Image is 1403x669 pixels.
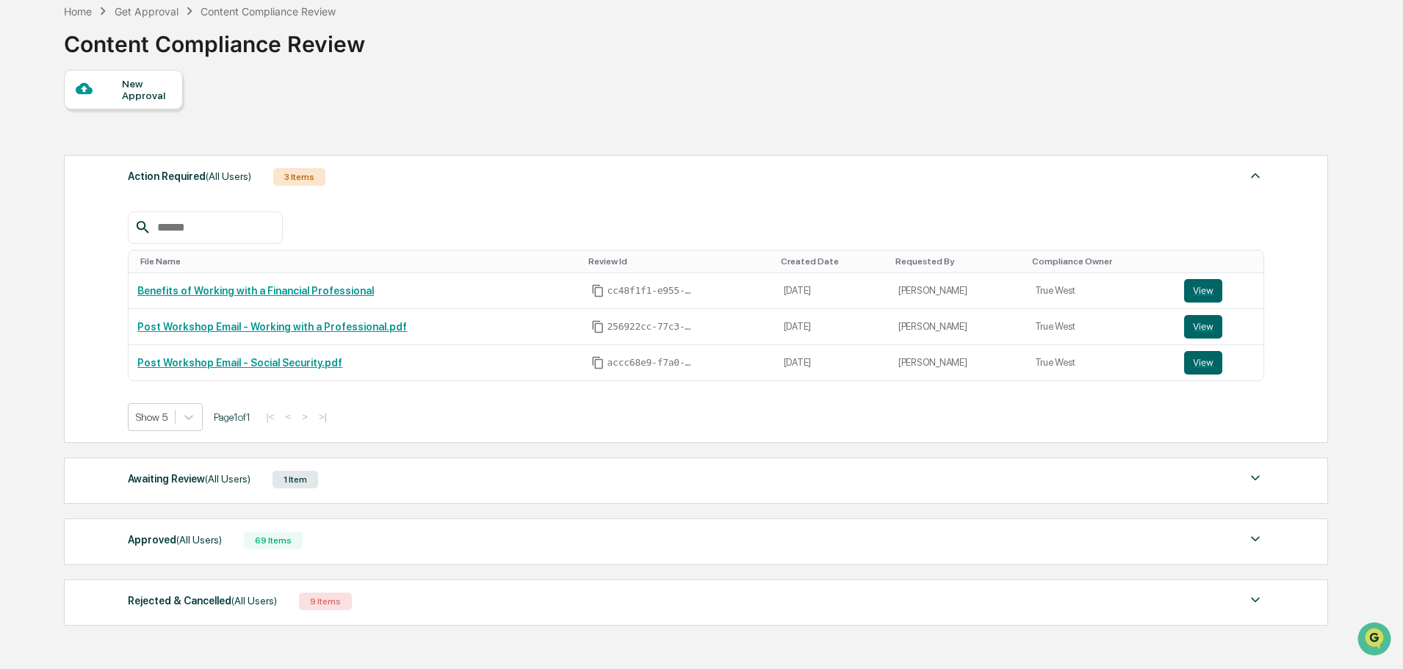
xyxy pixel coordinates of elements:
[64,5,92,18] div: Home
[231,595,277,607] span: (All Users)
[591,320,605,333] span: Copy Id
[1184,279,1222,303] button: View
[273,471,318,488] div: 1 Item
[262,411,278,423] button: |<
[214,411,250,423] span: Page 1 of 1
[176,534,222,546] span: (All Users)
[775,345,890,380] td: [DATE]
[29,213,93,228] span: Data Lookup
[15,187,26,198] div: 🖐️
[107,187,118,198] div: 🗄️
[121,185,182,200] span: Attestations
[1247,530,1264,548] img: caret
[890,345,1026,380] td: [PERSON_NAME]
[1187,256,1258,267] div: Toggle SortBy
[1184,351,1255,375] a: View
[297,411,312,423] button: >
[775,309,890,345] td: [DATE]
[244,532,303,549] div: 69 Items
[607,285,696,297] span: cc48f1f1-e955-4d97-a88e-47c6a179c046
[314,411,331,423] button: >|
[140,256,576,267] div: Toggle SortBy
[146,249,178,260] span: Pylon
[895,256,1020,267] div: Toggle SortBy
[15,112,41,139] img: 1746055101610-c473b297-6a78-478c-a979-82029cc54cd1
[607,357,696,369] span: accc68e9-f7a0-44b2-b4a3-ede2a8d78468
[64,19,365,57] div: Content Compliance Review
[250,117,267,134] button: Start new chat
[1032,256,1170,267] div: Toggle SortBy
[128,167,251,186] div: Action Required
[1026,309,1176,345] td: True West
[15,31,267,54] p: How can we help?
[1184,315,1222,339] button: View
[15,214,26,226] div: 🔎
[104,248,178,260] a: Powered byPylon
[50,127,186,139] div: We're available if you need us!
[50,112,241,127] div: Start new chat
[115,5,178,18] div: Get Approval
[9,207,98,234] a: 🔎Data Lookup
[101,179,188,206] a: 🗄️Attestations
[1184,351,1222,375] button: View
[128,530,222,549] div: Approved
[607,321,696,333] span: 256922cc-77c3-4945-a205-11fcfdbfd03b
[1184,315,1255,339] a: View
[206,170,251,182] span: (All Users)
[273,168,325,186] div: 3 Items
[781,256,884,267] div: Toggle SortBy
[588,256,769,267] div: Toggle SortBy
[9,179,101,206] a: 🖐️Preclearance
[128,469,250,488] div: Awaiting Review
[137,357,342,369] a: Post Workshop Email - Social Security.pdf
[1026,345,1176,380] td: True West
[591,356,605,369] span: Copy Id
[1026,273,1176,309] td: True West
[890,273,1026,309] td: [PERSON_NAME]
[122,78,171,101] div: New Approval
[1184,279,1255,303] a: View
[1247,167,1264,184] img: caret
[1247,469,1264,487] img: caret
[1247,591,1264,609] img: caret
[890,309,1026,345] td: [PERSON_NAME]
[201,5,336,18] div: Content Compliance Review
[137,321,407,333] a: Post Workshop Email - Working with a Professional.pdf
[299,593,352,610] div: 9 Items
[128,591,277,610] div: Rejected & Cancelled
[591,284,605,297] span: Copy Id
[281,411,295,423] button: <
[775,273,890,309] td: [DATE]
[1356,621,1396,660] iframe: Open customer support
[205,473,250,485] span: (All Users)
[29,185,95,200] span: Preclearance
[137,285,374,297] a: Benefits of Working with a Financial Professional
